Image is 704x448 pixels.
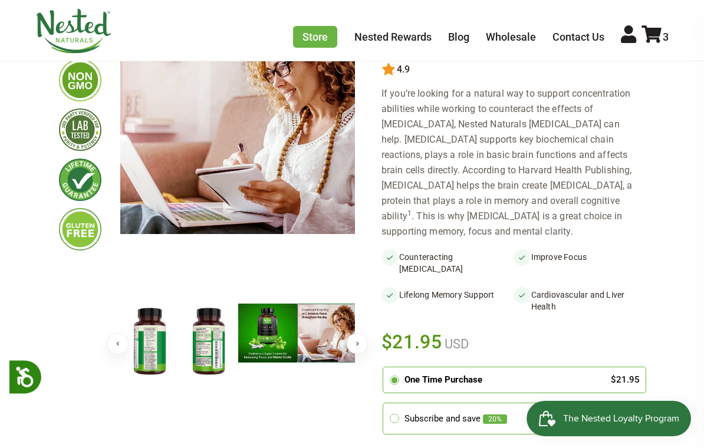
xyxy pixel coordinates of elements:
div: If you’re looking for a natural way to support concentration abilities while working to counterac... [381,86,646,239]
a: Blog [448,31,469,43]
a: 3 [642,31,669,43]
img: Choline Bitartrate [120,304,179,380]
span: USD [442,337,469,351]
button: Next [347,333,368,354]
img: gmofree [59,59,101,101]
li: Lifelong Memory Support [381,286,514,315]
img: glutenfree [59,208,101,251]
li: Cardiovascular and Liver Health [514,286,646,315]
span: 4.9 [396,64,410,75]
img: lifetimeguarantee [59,159,101,201]
img: thirdpartytested [59,108,101,151]
a: Nested Rewards [354,31,432,43]
a: Wholesale [486,31,536,43]
li: Improve Focus [514,249,646,277]
img: Choline Bitartrate [238,304,297,363]
a: Store [293,26,337,48]
img: Nested Naturals [35,9,112,54]
span: 3 [663,31,669,43]
span: $21.95 [381,329,442,355]
sup: 1 [407,209,412,218]
li: Counteracting [MEDICAL_DATA] [381,249,514,277]
img: star.svg [381,62,396,77]
img: Choline Bitartrate [297,304,356,363]
iframe: Button to open loyalty program pop-up [527,401,692,436]
img: Choline Bitartrate [179,304,238,380]
button: Previous [107,333,129,354]
a: Contact Us [552,31,604,43]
